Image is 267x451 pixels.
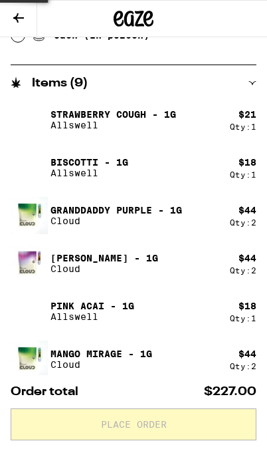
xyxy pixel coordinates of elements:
[50,253,158,263] p: [PERSON_NAME] - 1g
[11,149,48,186] img: Biscotti - 1g
[50,216,182,226] p: Cloud
[230,314,256,323] div: Qty: 1
[204,386,256,398] span: $227.00
[230,170,256,179] div: Qty: 1
[50,311,134,322] p: Allswell
[50,301,134,311] p: Pink Acai - 1g
[101,420,167,429] span: Place Order
[50,120,176,130] p: Allswell
[50,263,158,274] p: Cloud
[11,293,48,330] img: Pink Acai - 1g
[50,359,152,370] p: Cloud
[238,205,256,216] div: $ 44
[50,205,182,216] p: Granddaddy Purple - 1g
[11,245,48,282] img: Runtz - 1g
[230,218,256,227] div: Qty: 2
[50,157,128,168] p: Biscotti - 1g
[11,408,256,440] button: Place Order
[238,109,256,120] div: $ 21
[50,109,176,120] p: Strawberry Cough - 1g
[32,77,88,89] h2: Items ( 9 )
[9,10,110,23] span: Hi. Need any help?
[11,197,48,234] img: Granddaddy Purple - 1g
[238,349,256,359] div: $ 44
[50,168,128,178] p: Allswell
[230,362,256,371] div: Qty: 2
[50,349,152,359] p: Mango Mirage - 1g
[238,301,256,311] div: $ 18
[11,386,78,398] span: Order total
[11,341,48,378] img: Mango Mirage - 1g
[238,157,256,168] div: $ 18
[238,253,256,263] div: $ 44
[11,101,48,138] img: Strawberry Cough - 1g
[230,122,256,131] div: Qty: 1
[230,266,256,275] div: Qty: 2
